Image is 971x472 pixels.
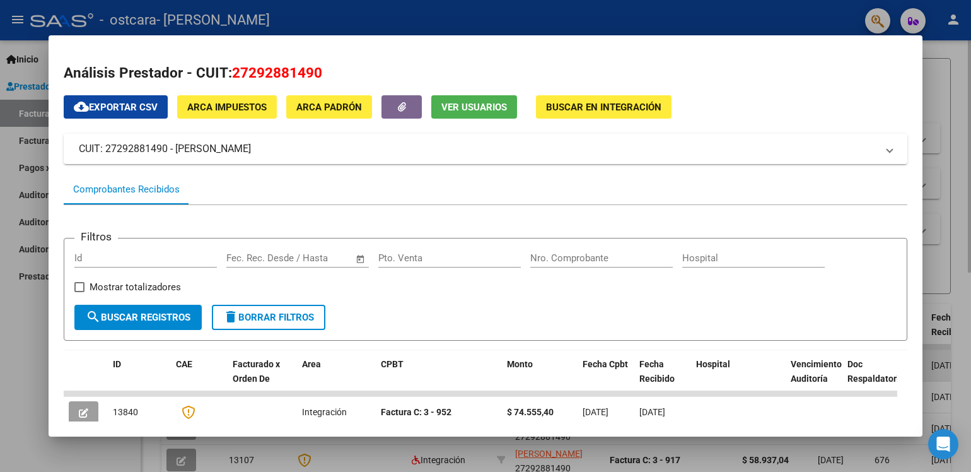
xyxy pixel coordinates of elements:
button: Open calendar [354,252,368,266]
div: Open Intercom Messenger [928,429,958,459]
strong: $ 74.555,40 [507,407,554,417]
input: Fecha fin [289,252,350,264]
button: Borrar Filtros [212,305,325,330]
datatable-header-cell: Fecha Recibido [634,351,691,406]
span: ID [113,359,121,369]
datatable-header-cell: CPBT [376,351,502,406]
span: Doc Respaldatoria [847,359,904,384]
span: Mostrar totalizadores [90,280,181,295]
span: Hospital [696,359,730,369]
mat-expansion-panel-header: CUIT: 27292881490 - [PERSON_NAME] [64,134,907,164]
span: Integración [302,407,347,417]
datatable-header-cell: ID [108,351,171,406]
span: Monto [507,359,533,369]
button: Buscar en Integración [536,95,672,119]
datatable-header-cell: Facturado x Orden De [228,351,297,406]
span: CAE [176,359,192,369]
datatable-header-cell: Doc Respaldatoria [842,351,918,406]
span: ARCA Padrón [296,102,362,113]
span: CPBT [381,359,404,369]
mat-icon: search [86,309,101,324]
div: Comprobantes Recibidos [73,182,180,197]
span: Borrar Filtros [223,312,314,323]
datatable-header-cell: Hospital [691,351,786,406]
input: Fecha inicio [226,252,277,264]
span: Fecha Recibido [639,359,675,384]
span: Exportar CSV [74,102,158,113]
datatable-header-cell: Vencimiento Auditoría [786,351,842,406]
span: [DATE] [639,407,665,417]
span: [DATE] [583,407,608,417]
span: Facturado x Orden De [233,359,280,384]
span: ARCA Impuestos [187,102,267,113]
h2: Análisis Prestador - CUIT: [64,62,907,84]
mat-icon: delete [223,309,238,324]
span: Ver Usuarios [441,102,507,113]
button: Ver Usuarios [431,95,517,119]
span: 13840 [113,407,138,417]
button: Exportar CSV [64,95,168,119]
span: Fecha Cpbt [583,359,628,369]
span: 27292881490 [232,64,322,81]
span: Area [302,359,321,369]
span: Buscar en Integración [546,102,661,113]
datatable-header-cell: Monto [502,351,578,406]
button: ARCA Impuestos [177,95,277,119]
button: Buscar Registros [74,305,202,330]
datatable-header-cell: Area [297,351,376,406]
mat-panel-title: CUIT: 27292881490 - [PERSON_NAME] [79,141,877,156]
h3: Filtros [74,228,118,245]
datatable-header-cell: Fecha Cpbt [578,351,634,406]
strong: Factura C: 3 - 952 [381,407,451,417]
span: Buscar Registros [86,312,190,323]
span: Vencimiento Auditoría [791,359,842,384]
datatable-header-cell: CAE [171,351,228,406]
button: ARCA Padrón [286,95,372,119]
mat-icon: cloud_download [74,99,89,114]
